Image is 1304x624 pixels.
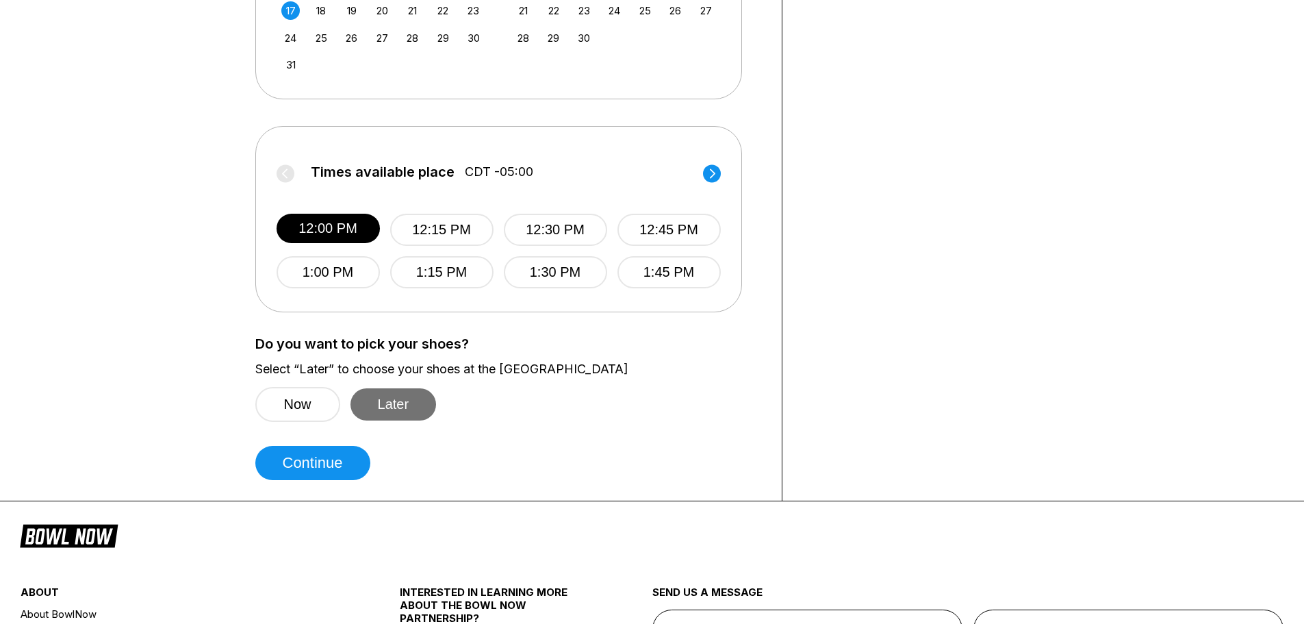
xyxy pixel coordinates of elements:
div: Choose Wednesday, August 27th, 2025 [373,29,392,47]
div: Choose Sunday, August 31st, 2025 [281,55,300,74]
div: Choose Thursday, August 21st, 2025 [403,1,422,20]
div: Choose Friday, August 22nd, 2025 [434,1,452,20]
div: Choose Saturday, August 30th, 2025 [464,29,483,47]
div: Choose Monday, September 22nd, 2025 [544,1,563,20]
div: Choose Thursday, August 28th, 2025 [403,29,422,47]
button: 12:30 PM [504,214,607,246]
button: Later [350,388,437,421]
label: Select “Later” to choose your shoes at the [GEOGRAPHIC_DATA] [255,362,761,377]
div: Choose Monday, September 29th, 2025 [544,29,563,47]
div: about [21,586,336,606]
div: Choose Tuesday, September 23rd, 2025 [575,1,593,20]
div: Choose Wednesday, August 20th, 2025 [373,1,392,20]
div: Choose Thursday, September 25th, 2025 [636,1,654,20]
div: Choose Friday, September 26th, 2025 [666,1,685,20]
div: Choose Friday, August 29th, 2025 [434,29,452,47]
span: Times available place [311,164,455,179]
button: 1:30 PM [504,256,607,288]
div: Choose Monday, August 25th, 2025 [312,29,331,47]
div: Choose Wednesday, September 24th, 2025 [605,1,624,20]
div: Choose Sunday, September 28th, 2025 [514,29,533,47]
span: CDT -05:00 [465,164,533,179]
div: Choose Tuesday, September 30th, 2025 [575,29,593,47]
button: Continue [255,446,370,480]
div: send us a message [652,586,1284,610]
a: About BowlNow [21,606,336,623]
div: Choose Sunday, August 24th, 2025 [281,29,300,47]
label: Do you want to pick your shoes? [255,336,761,351]
button: 12:00 PM [277,214,380,243]
div: Choose Saturday, September 27th, 2025 [697,1,715,20]
button: 1:15 PM [390,256,494,288]
button: 1:00 PM [277,256,380,288]
div: Choose Sunday, August 17th, 2025 [281,1,300,20]
button: 12:45 PM [617,214,721,246]
div: Choose Tuesday, August 26th, 2025 [342,29,361,47]
div: Choose Saturday, August 23rd, 2025 [464,1,483,20]
button: 1:45 PM [617,256,721,288]
div: Choose Sunday, September 21st, 2025 [514,1,533,20]
div: Choose Tuesday, August 19th, 2025 [342,1,361,20]
button: Now [255,387,340,422]
div: Choose Monday, August 18th, 2025 [312,1,331,20]
button: 12:15 PM [390,214,494,246]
